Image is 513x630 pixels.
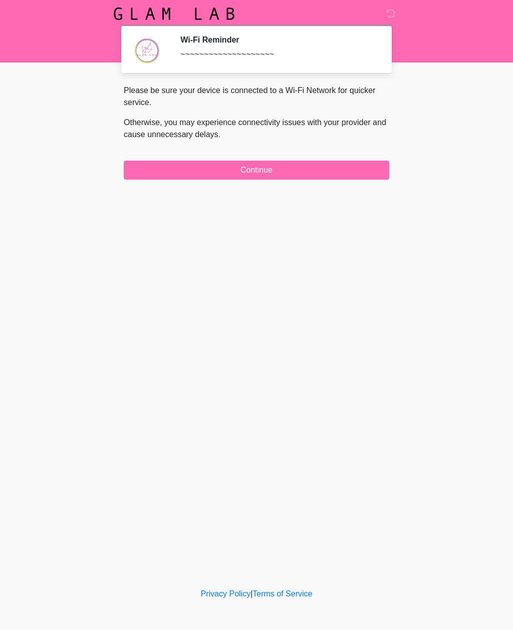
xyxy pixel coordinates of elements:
h2: Wi-Fi Reminder [180,35,374,45]
a: | [250,589,252,598]
div: ~~~~~~~~~~~~~~~~~~~~ [180,49,374,61]
button: Continue [124,161,389,180]
span: . [218,130,220,139]
img: Glam Lab Logo [114,8,234,20]
img: Agent Avatar [131,35,161,65]
p: Otherwise, you may experience connectivity issues with your provider and cause unnecessary delays [124,117,389,141]
a: Terms of Service [252,589,312,598]
p: Please be sure your device is connected to a Wi-Fi Network for quicker service. [124,85,389,109]
a: Privacy Policy [201,589,251,598]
